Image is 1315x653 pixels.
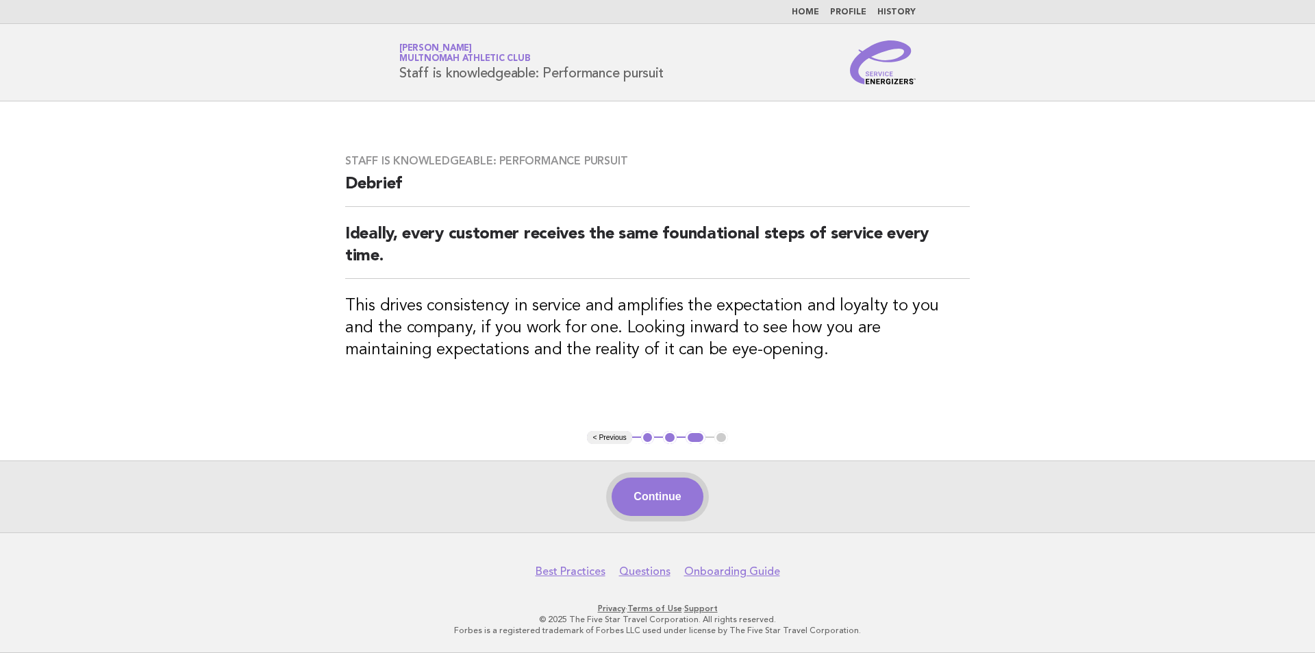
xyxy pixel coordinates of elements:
p: Forbes is a registered trademark of Forbes LLC used under license by The Five Star Travel Corpora... [238,625,1077,636]
h3: This drives consistency in service and amplifies the expectation and loyalty to you and the compa... [345,295,970,361]
a: Home [792,8,819,16]
button: 2 [663,431,677,445]
a: Privacy [598,604,625,613]
a: History [877,8,916,16]
img: Service Energizers [850,40,916,84]
a: Terms of Use [627,604,682,613]
a: Onboarding Guide [684,565,780,578]
h2: Debrief [345,173,970,207]
h2: Ideally, every customer receives the same foundational steps of service every time. [345,223,970,279]
h3: Staff is knowledgeable: Performance pursuit [345,154,970,168]
button: 1 [641,431,655,445]
h1: Staff is knowledgeable: Performance pursuit [399,45,663,80]
span: Multnomah Athletic Club [399,55,530,64]
a: Best Practices [536,565,605,578]
a: Support [684,604,718,613]
a: Profile [830,8,866,16]
a: [PERSON_NAME]Multnomah Athletic Club [399,44,530,63]
p: · · [238,603,1077,614]
a: Questions [619,565,671,578]
button: Continue [612,478,703,516]
button: < Previous [587,431,631,445]
p: © 2025 The Five Star Travel Corporation. All rights reserved. [238,614,1077,625]
button: 3 [686,431,705,445]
